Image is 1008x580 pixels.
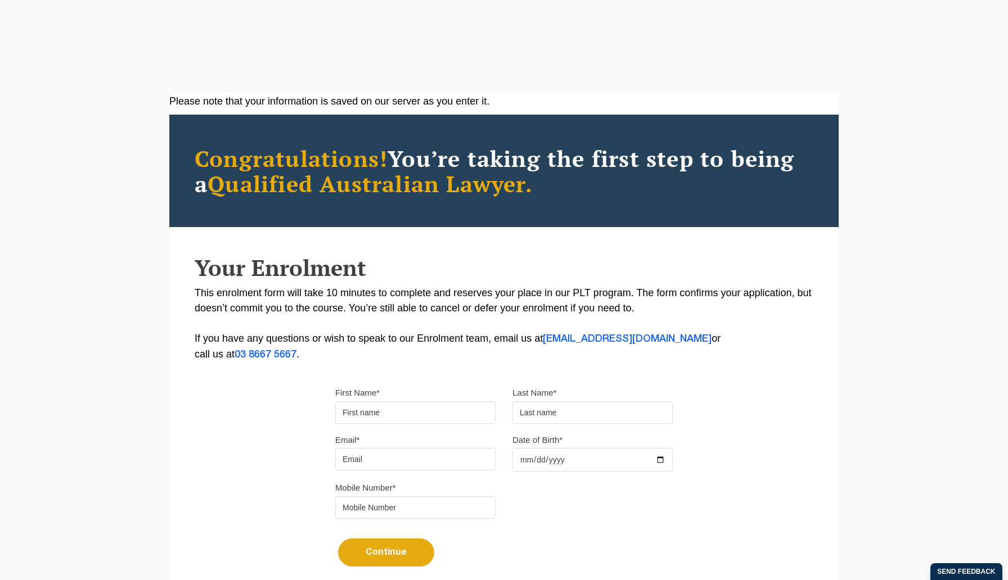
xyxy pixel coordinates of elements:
input: Last name [512,401,673,424]
button: Continue [338,538,434,567]
label: Date of Birth* [512,434,562,446]
input: First name [335,401,496,424]
a: [EMAIL_ADDRESS][DOMAIN_NAME] [543,334,712,343]
h2: You’re taking the first step to being a [195,146,813,196]
input: Mobile Number [335,496,496,519]
label: Email* [335,434,359,446]
p: This enrolment form will take 10 minutes to complete and reserves your place in our PLT program. ... [195,286,813,362]
label: Last Name* [512,387,556,398]
span: Congratulations! [195,143,388,173]
label: Mobile Number* [335,482,396,493]
div: Please note that your information is saved on our server as you enter it. [169,94,839,109]
a: 03 8667 5667 [235,350,296,359]
span: Qualified Australian Lawyer. [208,169,533,198]
label: First Name* [335,387,380,398]
h2: Your Enrolment [195,255,813,280]
input: Email [335,448,496,470]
